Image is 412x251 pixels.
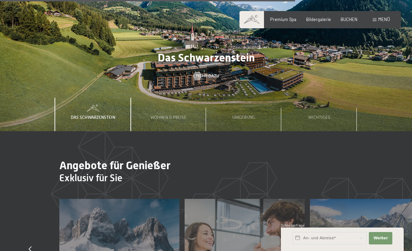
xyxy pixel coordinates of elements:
[373,235,388,241] span: Weiter
[281,223,305,228] span: Schnellanfrage
[158,51,255,64] span: Das Schwarzenstein
[369,232,392,244] button: Weiter
[341,17,357,22] a: BUCHEN
[150,115,186,120] span: Wohnen & Preise
[71,115,115,120] span: Das Schwarzenstein
[59,159,170,172] span: Angebote für Genießer
[232,115,255,120] span: Umgebung
[196,73,219,79] span: Mehr dazu
[59,172,122,184] span: Exklusiv für Sie
[306,17,331,22] a: Bildergalerie
[270,17,296,22] a: Premium Spa
[193,73,219,79] a: Mehr dazu
[308,115,330,120] span: Wichtiges
[378,17,390,22] span: Menü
